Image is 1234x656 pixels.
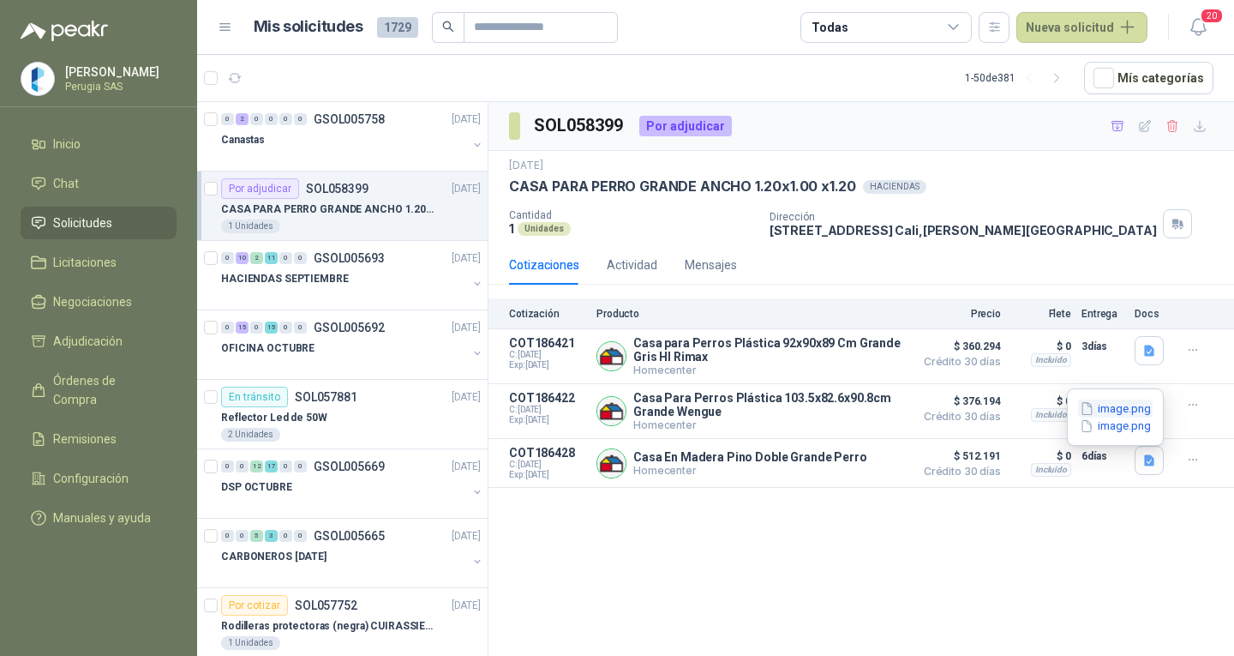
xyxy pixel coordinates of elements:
span: $ 512.191 [915,446,1001,466]
span: $ 376.194 [915,391,1001,412]
div: 0 [221,113,234,125]
span: Exp: [DATE] [509,415,586,425]
p: OFICINA OCTUBRE [221,340,314,357]
button: Mís categorías [1084,62,1213,94]
div: 1 Unidades [221,636,280,650]
span: Negociaciones [53,292,132,311]
div: 10 [236,252,249,264]
p: SOL057752 [295,599,357,611]
span: Solicitudes [53,214,112,232]
button: image.png [1078,418,1153,436]
a: Solicitudes [21,207,177,239]
a: Por adjudicarSOL058399[DATE] CASA PARA PERRO GRANDE ANCHO 1.20x1.00 x1.201 Unidades [197,172,488,241]
p: Homecenter [633,418,905,431]
a: Adjudicación [21,325,177,358]
p: GSOL005669 [314,460,385,472]
p: 6 días [1081,446,1124,466]
a: Manuales y ayuda [21,502,177,534]
a: 0 10 2 11 0 0 GSOL005693[DATE] HACIENDAS SEPTIEMBRE [221,248,484,303]
p: SOL058399 [306,183,368,195]
p: 1 [509,221,514,236]
div: 2 [250,252,263,264]
div: 2 Unidades [221,428,280,442]
p: COT186422 [509,391,586,405]
p: [DATE] [452,389,481,406]
button: image.png [1078,400,1153,418]
p: [DATE] [452,598,481,614]
a: 0 0 12 17 0 0 GSOL005669[DATE] DSP OCTUBRE [221,456,484,511]
p: [STREET_ADDRESS] Cali , [PERSON_NAME][GEOGRAPHIC_DATA] [770,223,1157,238]
div: 0 [279,113,292,125]
span: Licitaciones [53,253,117,272]
img: Company Logo [597,342,626,370]
div: Cotizaciones [509,256,579,274]
a: Chat [21,167,177,200]
a: Órdenes de Compra [21,364,177,416]
span: Inicio [53,135,81,153]
div: 0 [279,252,292,264]
button: 20 [1183,12,1213,43]
p: Producto [596,308,905,320]
div: 0 [250,113,263,125]
p: Cantidad [509,209,756,221]
div: 0 [221,322,234,334]
p: Dirección [770,211,1157,223]
div: Por adjudicar [221,178,299,199]
p: [PERSON_NAME] [65,66,172,78]
p: GSOL005692 [314,322,385,334]
img: Company Logo [597,449,626,478]
p: CASA PARA PERRO GRANDE ANCHO 1.20x1.00 x1.20 [509,178,856,196]
p: GSOL005693 [314,252,385,264]
p: Homecenter [633,364,905,376]
p: Homecenter [633,464,867,477]
span: Crédito 30 días [915,466,1001,477]
div: Unidades [518,222,571,236]
span: Exp: [DATE] [509,470,586,480]
p: $ 0 [1011,336,1071,357]
a: Negociaciones [21,286,177,318]
span: Configuración [53,469,129,488]
div: 0 [221,530,234,542]
p: DSP OCTUBRE [221,479,292,496]
p: [DATE] [452,111,481,128]
p: Docs [1135,308,1169,320]
div: 0 [221,460,234,472]
h1: Mis solicitudes [254,15,363,39]
p: CASA PARA PERRO GRANDE ANCHO 1.20x1.00 x1.20 [221,202,434,218]
span: Crédito 30 días [915,357,1001,367]
span: C: [DATE] [509,350,586,360]
p: Precio [915,308,1001,320]
p: Flete [1011,308,1071,320]
span: search [442,21,454,33]
a: Licitaciones [21,246,177,279]
div: 3 [265,530,278,542]
span: Chat [53,174,79,193]
div: Todas [812,18,848,37]
span: Crédito 30 días [915,412,1001,422]
img: Company Logo [21,63,54,95]
div: 5 [250,530,263,542]
div: HACIENDAS [863,180,926,194]
p: Cotización [509,308,586,320]
a: 0 15 0 15 0 0 GSOL005692[DATE] OFICINA OCTUBRE [221,317,484,372]
p: Casa Para Perros Plástica 103.5x82.6x90.8cm Grande Wengue [633,391,905,418]
div: 15 [236,322,249,334]
div: 0 [221,252,234,264]
p: HACIENDAS SEPTIEMBRE [221,271,349,287]
p: 3 días [1081,336,1124,357]
img: Logo peakr [21,21,108,41]
div: 2 [236,113,249,125]
div: 0 [236,530,249,542]
div: Por cotizar [221,595,288,616]
span: C: [DATE] [509,405,586,415]
p: Casa para Perros Plástica 92x90x89 Cm Grande Gris Hl Rimax [633,336,905,364]
div: Actividad [607,256,657,274]
div: 0 [294,113,307,125]
div: 11 [265,252,278,264]
span: 20 [1200,8,1224,24]
p: Reflector Led de 50W [221,410,327,426]
p: [DATE] [452,181,481,197]
p: Perugia SAS [65,81,172,92]
h3: SOL058399 [534,112,626,139]
div: 0 [279,322,292,334]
